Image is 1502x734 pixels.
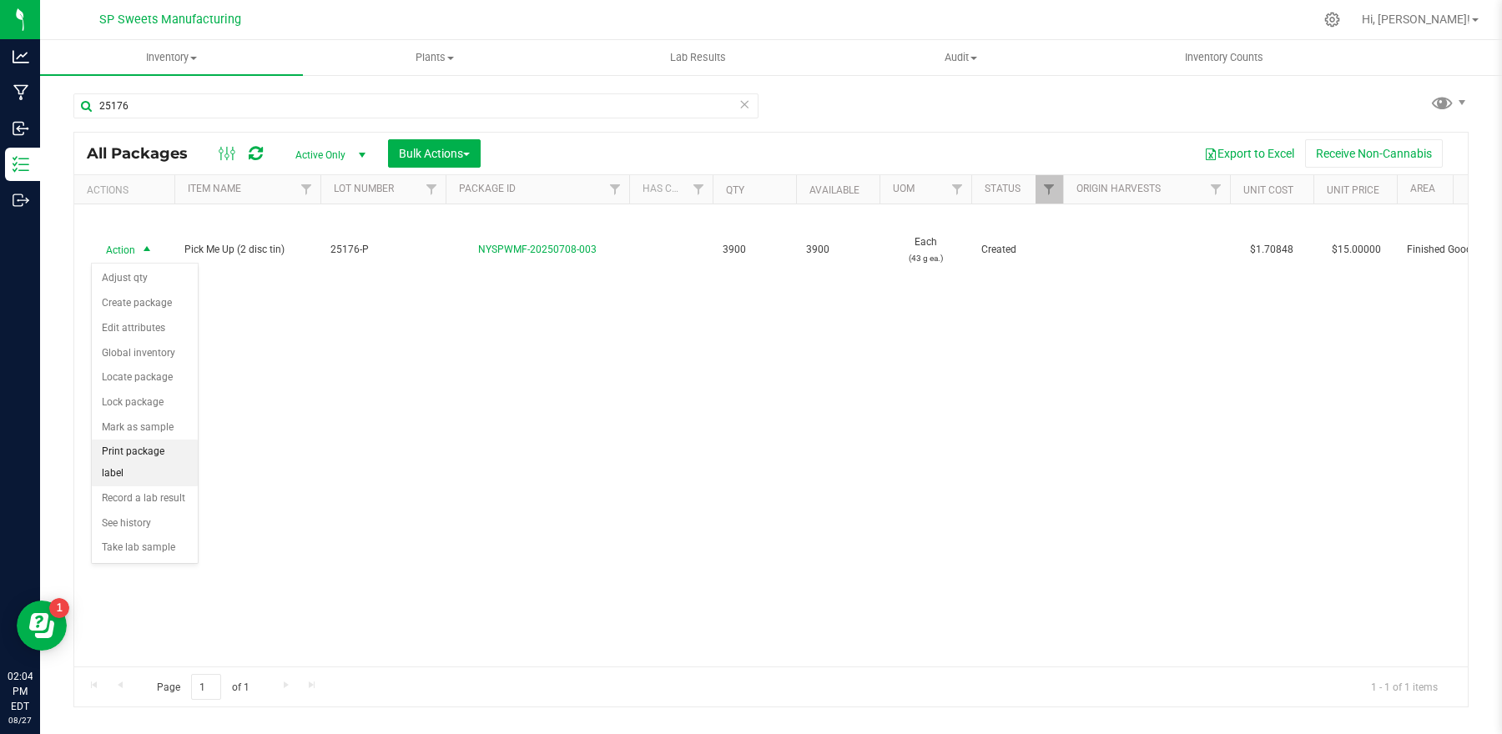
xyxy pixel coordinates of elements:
span: Hi, [PERSON_NAME]! [1362,13,1470,26]
inline-svg: Manufacturing [13,84,29,101]
span: Created [981,242,1053,258]
a: Package ID [459,183,516,194]
li: Mark as sample [92,415,198,440]
a: Lab Results [567,40,829,75]
inline-svg: Analytics [13,48,29,65]
a: Filter [1036,175,1063,204]
span: SP Sweets Manufacturing [99,13,241,27]
span: Action [91,239,136,262]
span: Inventory [40,50,303,65]
span: Clear [738,93,750,115]
a: Inventory Counts [1092,40,1355,75]
span: 3900 [723,242,786,258]
p: 02:04 PM EDT [8,669,33,714]
a: UOM [893,183,915,194]
span: 1 - 1 of 1 items [1358,674,1451,699]
a: Origin Harvests [1076,183,1161,194]
span: 25176-P [330,242,436,258]
span: $15.00000 [1323,238,1389,262]
li: Locate package [92,365,198,390]
div: Actions [87,184,168,196]
span: Lab Results [648,50,748,65]
li: Record a lab result [92,486,198,511]
p: (43 g ea.) [890,250,961,266]
a: Filter [602,175,629,204]
a: Filter [685,175,713,204]
button: Bulk Actions [388,139,481,168]
inline-svg: Inbound [13,120,29,137]
a: Qty [726,184,744,196]
li: Edit attributes [92,316,198,341]
a: Filter [293,175,320,204]
div: Manage settings [1322,12,1343,28]
inline-svg: Inventory [13,156,29,173]
a: Lot Number [334,183,394,194]
a: Available [809,184,859,196]
span: 3900 [806,242,869,258]
span: Pick Me Up (2 disc tin) [184,242,310,258]
a: Filter [1202,175,1230,204]
a: Filter [418,175,446,204]
li: Print package label [92,440,198,485]
a: Inventory [40,40,303,75]
a: Plants [303,40,566,75]
a: Filter [944,175,971,204]
span: Audit [830,50,1091,65]
a: Status [985,183,1021,194]
input: Search Package ID, Item Name, SKU, Lot or Part Number... [73,93,759,118]
a: Audit [829,40,1092,75]
button: Export to Excel [1193,139,1305,168]
input: 1 [191,674,221,700]
span: Inventory Counts [1162,50,1286,65]
a: Unit Price [1327,184,1379,196]
a: Item Name [188,183,241,194]
li: Lock package [92,390,198,415]
th: Has COA [629,175,713,204]
td: $1.70848 [1230,204,1313,296]
iframe: Resource center unread badge [49,598,69,618]
li: Take lab sample [92,535,198,561]
span: Plants [304,50,565,65]
a: NYSPWMF-20250708-003 [478,244,597,255]
button: Receive Non-Cannabis [1305,139,1443,168]
inline-svg: Outbound [13,192,29,209]
span: Each [890,234,961,266]
li: See history [92,511,198,536]
span: Page of 1 [143,674,263,700]
iframe: Resource center [17,601,67,651]
p: 08/27 [8,714,33,726]
span: select [137,239,158,262]
li: Create package [92,291,198,316]
span: All Packages [87,144,204,163]
li: Global inventory [92,341,198,366]
li: Adjust qty [92,266,198,291]
span: Bulk Actions [399,147,470,160]
a: Unit Cost [1243,184,1293,196]
a: Area [1410,183,1435,194]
